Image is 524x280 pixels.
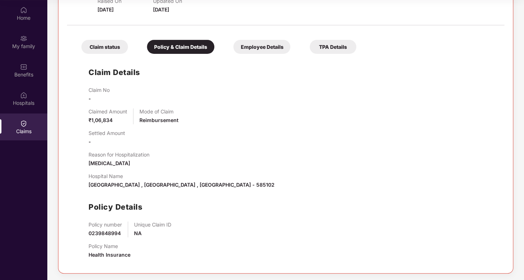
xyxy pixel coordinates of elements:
[89,182,275,188] span: [GEOGRAPHIC_DATA] , [GEOGRAPHIC_DATA] , [GEOGRAPHIC_DATA] - 585102
[139,117,178,123] span: Reimbursement
[89,221,122,228] p: Policy number
[81,40,128,54] div: Claim status
[89,201,142,213] h1: Policy Details
[97,6,114,13] span: [DATE]
[89,66,140,78] h1: Claim Details
[89,160,130,166] span: [MEDICAL_DATA]
[89,252,130,258] span: Health Insurance
[20,120,27,127] img: svg+xml;base64,PHN2ZyBpZD0iQ2xhaW0iIHhtbG5zPSJodHRwOi8vd3d3LnczLm9yZy8yMDAwL3N2ZyIgd2lkdGg9IjIwIi...
[89,139,91,145] span: -
[89,151,149,158] p: Reason for Hospitalization
[20,92,27,99] img: svg+xml;base64,PHN2ZyBpZD0iSG9zcGl0YWxzIiB4bWxucz0iaHR0cDovL3d3dy53My5vcmcvMjAwMC9zdmciIHdpZHRoPS...
[89,173,275,179] p: Hospital Name
[153,6,169,13] span: [DATE]
[89,95,91,102] span: -
[89,230,121,236] span: 0239848994
[89,130,125,136] p: Settled Amount
[134,230,142,236] span: NA
[134,221,171,228] p: Unique Claim ID
[147,40,214,54] div: Policy & Claim Details
[89,108,127,115] p: Claimed Amount
[20,35,27,42] img: svg+xml;base64,PHN2ZyB3aWR0aD0iMjAiIGhlaWdodD0iMjAiIHZpZXdCb3g9IjAgMCAyMCAyMCIgZmlsbD0ibm9uZSIgeG...
[20,6,27,14] img: svg+xml;base64,PHN2ZyBpZD0iSG9tZSIgeG1sbnM9Imh0dHA6Ly93d3cudzMub3JnLzIwMDAvc3ZnIiB3aWR0aD0iMjAiIG...
[89,87,110,93] p: Claim No
[20,63,27,70] img: svg+xml;base64,PHN2ZyBpZD0iQmVuZWZpdHMiIHhtbG5zPSJodHRwOi8vd3d3LnczLm9yZy8yMDAwL3N2ZyIgd2lkdGg9Ij...
[233,40,290,54] div: Employee Details
[89,117,113,123] span: ₹1,06,834
[310,40,356,54] div: TPA Details
[89,243,130,249] p: Policy Name
[139,108,178,115] p: Mode of Claim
